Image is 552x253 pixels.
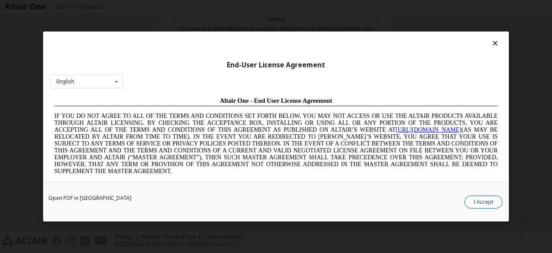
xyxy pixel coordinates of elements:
div: End-User License Agreement [51,61,501,70]
a: [URL][DOMAIN_NAME] [345,33,411,39]
span: Altair One - End User License Agreement [169,3,282,10]
span: Lore Ipsumd Sit Ame Cons Adipisc Elitseddo (“Eiusmodte”) in utlabor Etdolo Magnaaliqua Eni. (“Adm... [3,88,447,150]
span: IF YOU DO NOT AGREE TO ALL OF THE TERMS AND CONDITIONS SET FORTH BELOW, YOU MAY NOT ACCESS OR USE... [3,19,447,81]
a: Open PDF in [GEOGRAPHIC_DATA] [48,196,132,201]
button: I Accept [464,196,502,209]
div: English [56,79,74,84]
